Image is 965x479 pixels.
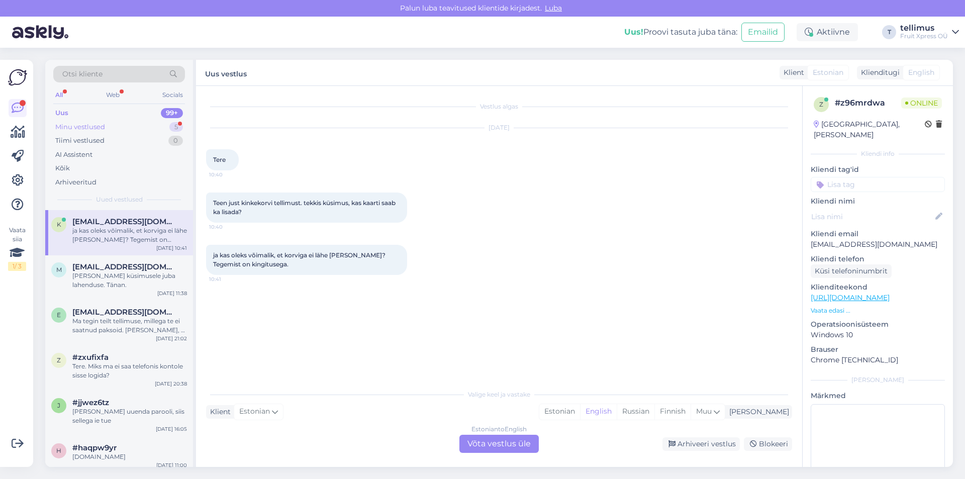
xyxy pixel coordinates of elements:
[55,150,92,160] div: AI Assistent
[8,226,26,271] div: Vaata siia
[72,217,177,226] span: kadri.kaljumets@gmail.com
[206,102,792,111] div: Vestlus algas
[55,136,105,146] div: Tiimi vestlused
[901,98,942,109] span: Online
[696,407,712,416] span: Muu
[811,239,945,250] p: [EMAIL_ADDRESS][DOMAIN_NAME]
[811,293,890,302] a: [URL][DOMAIN_NAME]
[857,67,900,78] div: Klienditugi
[72,262,177,271] span: marju.piirsalu@tallinnlv.ee
[104,88,122,102] div: Web
[900,24,948,32] div: tellimus
[8,68,27,87] img: Askly Logo
[811,229,945,239] p: Kliendi email
[72,443,117,452] span: #haqpw9yr
[155,380,187,388] div: [DATE] 20:38
[811,196,945,207] p: Kliendi nimi
[55,177,96,187] div: Arhiveeritud
[56,447,61,454] span: h
[811,306,945,315] p: Vaata edasi ...
[542,4,565,13] span: Luba
[72,353,109,362] span: #zxufixfa
[654,404,691,419] div: Finnish
[205,66,247,79] label: Uus vestlus
[8,262,26,271] div: 1 / 3
[813,67,843,78] span: Estonian
[213,199,397,216] span: Teen just kinkekorvi tellimust. tekkis küsimus, kas kaarti saab ka lisada?
[53,88,65,102] div: All
[811,344,945,355] p: Brauser
[908,67,934,78] span: English
[96,195,143,204] span: Uued vestlused
[156,335,187,342] div: [DATE] 21:02
[72,407,187,425] div: [PERSON_NAME] uuenda parooli, siis sellega ie tue
[57,221,61,228] span: k
[797,23,858,41] div: Aktiivne
[811,391,945,401] p: Märkmed
[55,163,70,173] div: Kõik
[900,24,959,40] a: tellimusFruit Xpress OÜ
[835,97,901,109] div: # z96mrdwa
[617,404,654,419] div: Russian
[900,32,948,40] div: Fruit Xpress OÜ
[811,330,945,340] p: Windows 10
[539,404,580,419] div: Estonian
[72,226,187,244] div: ja kas oleks võimalik, et korviga ei lähe [PERSON_NAME]? Tegemist on kingitusega.
[811,355,945,365] p: Chrome [TECHNICAL_ID]
[209,223,247,231] span: 10:40
[55,122,105,132] div: Minu vestlused
[206,407,231,417] div: Klient
[157,290,187,297] div: [DATE] 11:38
[811,319,945,330] p: Operatsioonisüsteem
[811,254,945,264] p: Kliendi telefon
[156,461,187,469] div: [DATE] 11:00
[160,88,185,102] div: Socials
[156,244,187,252] div: [DATE] 10:41
[580,404,617,419] div: English
[156,425,187,433] div: [DATE] 16:05
[811,211,933,222] input: Lisa nimi
[882,25,896,39] div: T
[56,266,62,273] span: m
[206,390,792,399] div: Valige keel ja vastake
[209,275,247,283] span: 10:41
[57,356,61,364] span: z
[624,26,737,38] div: Proovi tasuta juba täna:
[741,23,785,42] button: Emailid
[780,67,804,78] div: Klient
[471,425,527,434] div: Estonian to English
[811,177,945,192] input: Lisa tag
[459,435,539,453] div: Võta vestlus üle
[55,108,68,118] div: Uus
[624,27,643,37] b: Uus!
[169,122,183,132] div: 5
[811,149,945,158] div: Kliendi info
[811,282,945,293] p: Klienditeekond
[811,264,892,278] div: Küsi telefoninumbrit
[239,406,270,417] span: Estonian
[662,437,740,451] div: Arhiveeri vestlus
[72,362,187,380] div: Tere. Miks ma ei saa telefonis kontole sisse logida?
[209,171,247,178] span: 10:40
[725,407,789,417] div: [PERSON_NAME]
[57,402,60,409] span: j
[206,123,792,132] div: [DATE]
[213,156,226,163] span: Tere
[811,164,945,175] p: Kliendi tag'id
[62,69,103,79] span: Otsi kliente
[72,271,187,290] div: [PERSON_NAME] küsimusele juba lahenduse. Tänan.
[161,108,183,118] div: 99+
[811,375,945,385] div: [PERSON_NAME]
[72,317,187,335] div: Ma tegin teilt tellimuse, millega te ei saatnud paksoid. [PERSON_NAME], et te kannate raha tagasi...
[168,136,183,146] div: 0
[744,437,792,451] div: Blokeeri
[72,308,177,317] span: ennika123@hotmail.com
[819,101,823,108] span: z
[72,452,187,461] div: [DOMAIN_NAME]
[814,119,925,140] div: [GEOGRAPHIC_DATA], [PERSON_NAME]
[57,311,61,319] span: e
[213,251,387,268] span: ja kas oleks võimalik, et korviga ei lähe [PERSON_NAME]? Tegemist on kingitusega.
[72,398,109,407] span: #jjwez6tz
